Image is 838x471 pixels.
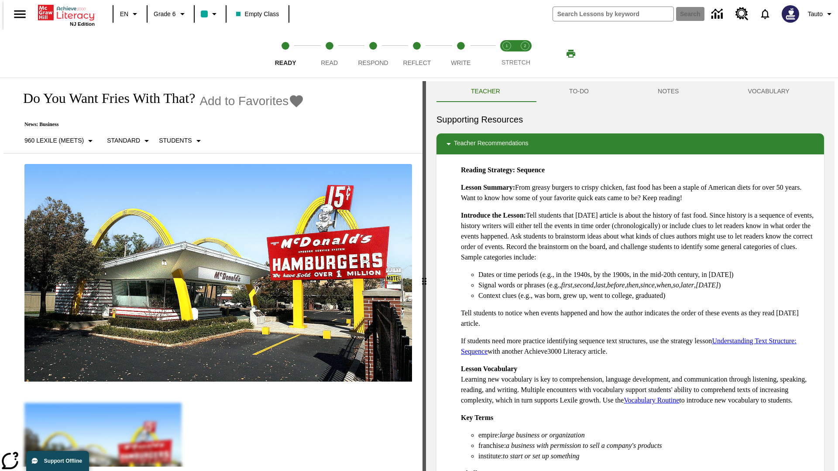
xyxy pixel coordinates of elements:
img: Avatar [782,5,799,23]
a: Data Center [706,2,730,26]
em: last [595,281,605,289]
span: Tauto [808,10,823,19]
strong: Introduce the Lesson: [461,212,526,219]
button: Ready step 1 of 5 [260,30,311,78]
p: Teacher Recommendations [454,139,528,149]
button: Add to Favorites - Do You Want Fries With That? [199,93,304,109]
div: reading [3,81,422,467]
div: Press Enter or Spacebar and then press right and left arrow keys to move the slider [422,81,426,471]
span: Empty Class [236,10,279,19]
em: large business or organization [500,431,585,439]
a: Notifications [754,3,776,25]
span: Support Offline [44,458,82,464]
a: Understanding Text Structure: Sequence [461,337,797,355]
a: Resource Center, Will open in new tab [730,2,754,26]
button: Support Offline [26,451,89,471]
button: Teacher [436,81,535,102]
li: Context clues (e.g., was born, grew up, went to college, graduated) [478,290,817,301]
button: NOTES [623,81,713,102]
img: One of the first McDonald's stores, with the iconic red sign and golden arches. [24,164,412,382]
em: to start or set up something [503,452,580,460]
p: Standard [107,136,140,145]
em: since [640,281,655,289]
button: Class color is teal. Change class color [197,6,223,22]
button: Read step 2 of 5 [304,30,354,78]
strong: Lesson Vocabulary [461,365,517,372]
span: NJ Edition [70,21,95,27]
input: search field [553,7,673,21]
button: Select Student [155,133,207,149]
button: Select a new avatar [776,3,804,25]
li: franchise: [478,440,817,451]
h1: Do You Want Fries With That? [14,90,195,106]
li: Signal words or phrases (e.g., , , , , , , , , , ) [478,280,817,290]
li: empire: [478,430,817,440]
p: From greasy burgers to crispy chicken, fast food has been a staple of American diets for over 50 ... [461,182,817,203]
strong: Sequence [517,166,545,174]
span: Write [451,59,471,66]
strong: Lesson Summary: [461,184,515,191]
span: Reflect [403,59,431,66]
p: Tell students to notice when events happened and how the author indicates the order of these even... [461,308,817,329]
div: Home [38,3,95,27]
button: Stretch Read step 1 of 2 [494,30,519,78]
button: Scaffolds, Standard [103,133,155,149]
button: Print [557,46,585,61]
p: 960 Lexile (Meets) [24,136,84,145]
button: Profile/Settings [804,6,838,22]
span: Add to Favorites [199,94,288,108]
div: activity [426,81,835,471]
em: first [561,281,573,289]
span: Respond [358,59,388,66]
button: Select Lexile, 960 Lexile (Meets) [21,133,99,149]
div: Instructional Panel Tabs [436,81,824,102]
em: a business with permission to sell a company's products [506,442,662,449]
em: when [656,281,671,289]
a: Vocabulary Routine [624,396,679,404]
button: Stretch Respond step 2 of 2 [512,30,538,78]
button: Language: EN, Select a language [116,6,144,22]
em: then [626,281,639,289]
button: TO-DO [535,81,623,102]
span: Read [321,59,338,66]
em: later [681,281,694,289]
li: Dates or time periods (e.g., in the 1940s, by the 1900s, in the mid-20th century, in [DATE]) [478,270,817,280]
em: before [607,281,625,289]
em: second [574,281,594,289]
p: If students need more practice identifying sequence text structures, use the strategy lesson with... [461,336,817,357]
button: Write step 5 of 5 [436,30,486,78]
button: Open side menu [7,1,33,27]
span: Grade 6 [154,10,176,19]
em: so [673,281,679,289]
text: 2 [524,44,526,48]
h6: Supporting Resources [436,113,824,126]
p: Students [159,136,192,145]
span: STRETCH [501,59,530,66]
button: Reflect step 4 of 5 [392,30,442,78]
text: 1 [505,44,508,48]
div: Teacher Recommendations [436,133,824,154]
button: Grade: Grade 6, Select a grade [150,6,191,22]
strong: Reading Strategy: [461,166,515,174]
li: institute: [478,451,817,461]
p: Tell students that [DATE] article is about the history of fast food. Since history is a sequence ... [461,210,817,263]
span: EN [120,10,128,19]
strong: Key Terms [461,414,493,421]
p: News: Business [14,121,304,128]
span: Ready [275,59,296,66]
button: Respond step 3 of 5 [348,30,398,78]
em: [DATE] [696,281,718,289]
p: Learning new vocabulary is key to comprehension, language development, and communication through ... [461,364,817,406]
button: VOCABULARY [713,81,824,102]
